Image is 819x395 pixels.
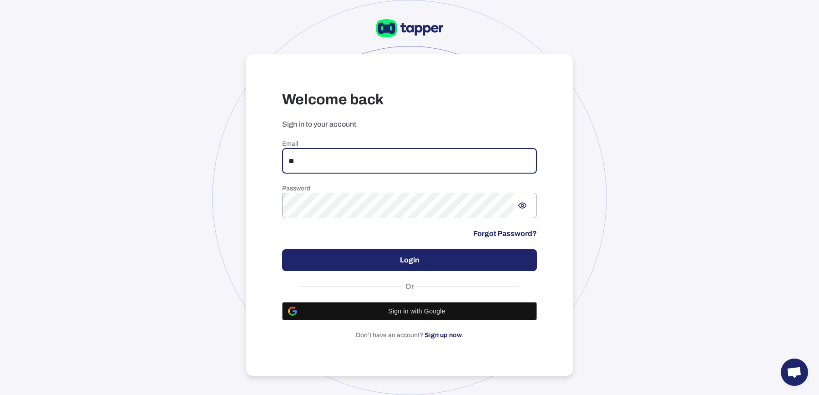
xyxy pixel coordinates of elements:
span: Or [403,282,416,291]
h6: Password [282,185,537,193]
p: Don’t have an account? . [282,331,537,339]
a: Open chat [781,359,808,386]
h3: Welcome back [282,91,537,109]
span: Sign in with Google [303,308,531,315]
button: Show password [514,197,531,214]
button: Sign in with Google [282,302,537,320]
button: Login [282,249,537,271]
h6: Email [282,140,537,148]
a: Forgot Password? [473,229,537,238]
p: Sign in to your account [282,120,537,129]
a: Sign up now [425,332,462,339]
